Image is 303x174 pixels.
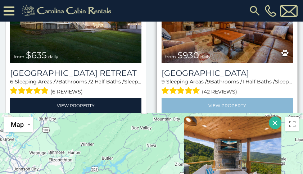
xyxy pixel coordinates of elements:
[162,68,293,78] a: [GEOGRAPHIC_DATA]
[248,4,261,17] img: search-regular.svg
[285,117,299,131] button: Toggle fullscreen view
[162,98,293,113] a: View Property
[200,54,211,59] span: daily
[162,78,165,85] span: 9
[10,98,141,113] a: View Property
[10,78,141,96] div: Sleeping Areas / Bathrooms / Sleeps:
[11,121,24,128] span: Map
[292,78,298,85] span: 28
[4,117,33,132] button: Change map style
[50,87,83,96] span: (6 reviews)
[162,68,293,78] h3: Appalachian Mountain Lodge
[207,78,210,85] span: 9
[269,116,281,129] button: Close
[263,5,278,17] a: [PHONE_NUMBER]
[48,54,58,59] span: daily
[18,4,117,18] img: Khaki-logo.png
[10,68,141,78] h3: Valley Farmhouse Retreat
[90,78,124,85] span: 2 Half Baths /
[10,68,141,78] a: [GEOGRAPHIC_DATA] Retreat
[14,54,24,59] span: from
[162,78,293,96] div: Sleeping Areas / Bathrooms / Sleeps:
[26,50,47,60] span: $635
[10,78,13,85] span: 6
[202,87,237,96] span: (42 reviews)
[55,78,58,85] span: 7
[242,78,275,85] span: 1 Half Baths /
[177,50,199,60] span: $930
[165,54,176,59] span: from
